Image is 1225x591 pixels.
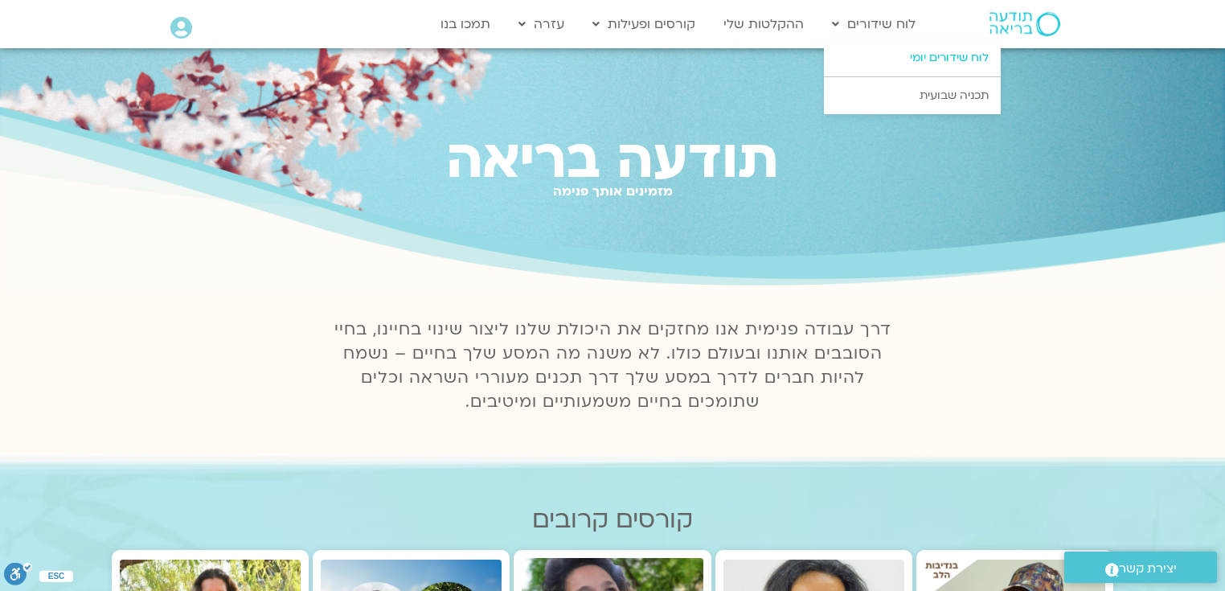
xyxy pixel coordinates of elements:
[1064,552,1217,583] a: יצירת קשר
[510,9,572,39] a: עזרה
[112,506,1113,534] h2: קורסים קרובים
[1119,558,1177,580] span: יצירת קשר
[824,77,1001,114] a: תכניה שבועית
[325,318,900,414] p: דרך עבודה פנימית אנו מחזקים את היכולת שלנו ליצור שינוי בחיינו, בחיי הסובבים אותנו ובעולם כולו. לא...
[824,9,924,39] a: לוח שידורים
[824,39,1001,76] a: לוח שידורים יומי
[432,9,498,39] a: תמכו בנו
[989,12,1060,36] img: תודעה בריאה
[584,9,703,39] a: קורסים ופעילות
[715,9,812,39] a: ההקלטות שלי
